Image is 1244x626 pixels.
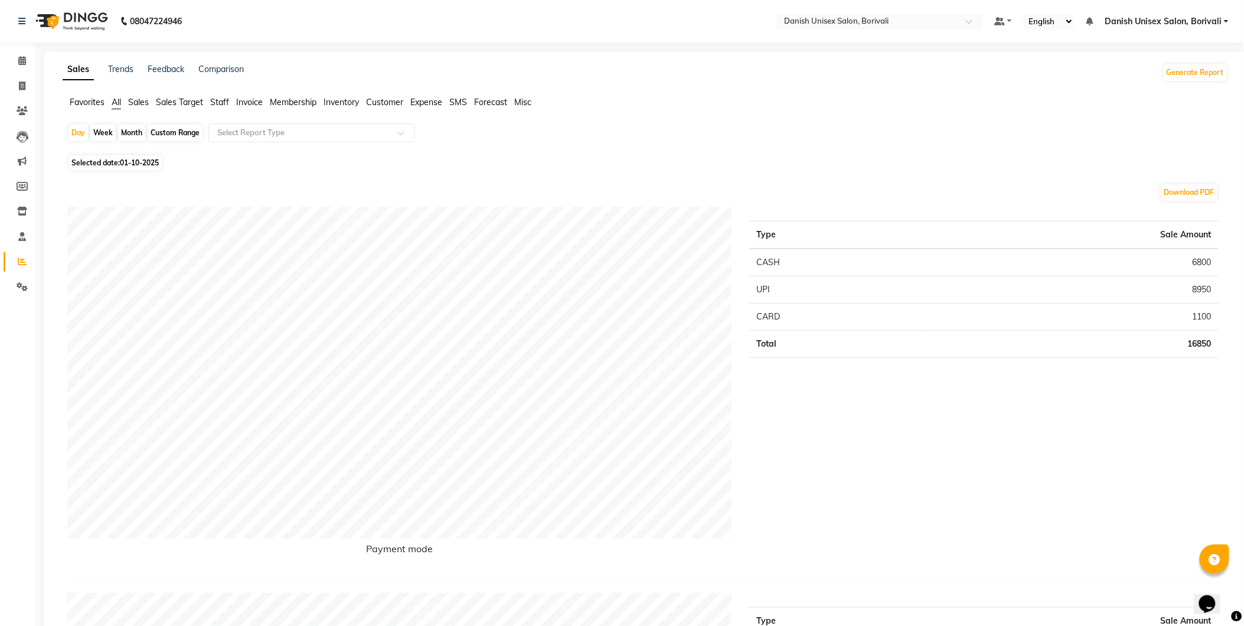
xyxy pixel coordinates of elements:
[67,543,732,559] h6: Payment mode
[1105,15,1222,28] span: Danish Unisex Salon, Borivali
[130,5,182,38] b: 08047224946
[270,97,316,107] span: Membership
[63,59,94,80] a: Sales
[148,125,203,141] div: Custom Range
[749,304,922,331] td: CARD
[922,304,1219,331] td: 1100
[120,158,159,167] span: 01-10-2025
[128,97,149,107] span: Sales
[68,125,88,141] div: Day
[236,97,263,107] span: Invoice
[148,64,184,74] a: Feedback
[90,125,116,141] div: Week
[324,97,359,107] span: Inventory
[410,97,442,107] span: Expense
[112,97,121,107] span: All
[118,125,145,141] div: Month
[749,331,922,358] td: Total
[449,97,467,107] span: SMS
[749,276,922,304] td: UPI
[108,64,133,74] a: Trends
[1194,579,1232,614] iframe: chat widget
[1164,64,1227,81] button: Generate Report
[366,97,403,107] span: Customer
[68,155,162,170] span: Selected date:
[922,276,1219,304] td: 8950
[156,97,203,107] span: Sales Target
[30,5,111,38] img: logo
[749,249,922,276] td: CASH
[1161,184,1217,201] button: Download PDF
[70,97,105,107] span: Favorites
[749,221,922,249] th: Type
[514,97,531,107] span: Misc
[474,97,507,107] span: Forecast
[198,64,244,74] a: Comparison
[922,249,1219,276] td: 6800
[922,221,1219,249] th: Sale Amount
[922,331,1219,358] td: 16850
[210,97,229,107] span: Staff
